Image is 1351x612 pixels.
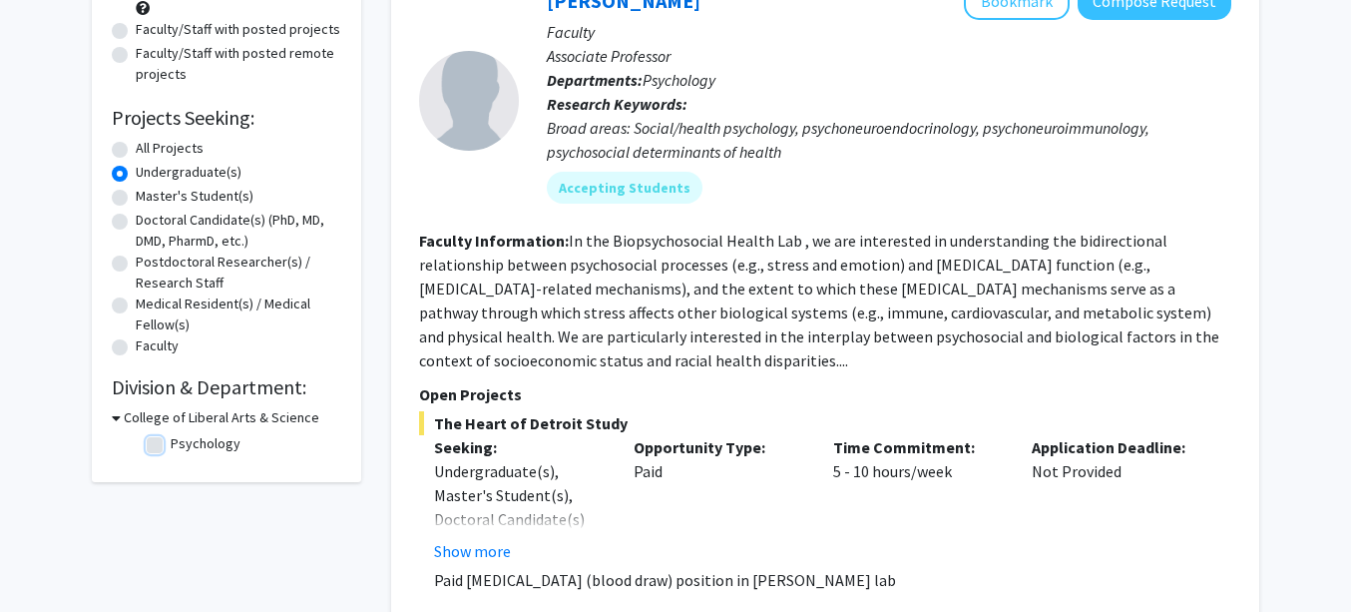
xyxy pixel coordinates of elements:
[1032,435,1201,459] p: Application Deadline:
[136,210,341,252] label: Doctoral Candidate(s) (PhD, MD, DMD, PharmD, etc.)
[136,335,179,356] label: Faculty
[434,435,604,459] p: Seeking:
[124,407,319,428] h3: College of Liberal Arts & Science
[419,382,1231,406] p: Open Projects
[547,172,702,204] mat-chip: Accepting Students
[547,20,1231,44] p: Faculty
[136,294,341,335] label: Medical Resident(s) / Medical Fellow(s)
[547,94,687,114] b: Research Keywords:
[136,252,341,294] label: Postdoctoral Researcher(s) / Research Staff
[171,433,240,454] label: Psychology
[136,43,341,85] label: Faculty/Staff with posted remote projects
[434,459,604,579] div: Undergraduate(s), Master's Student(s), Doctoral Candidate(s) (PhD, MD, DMD, PharmD, etc.)
[136,19,340,40] label: Faculty/Staff with posted projects
[419,231,569,251] b: Faculty Information:
[634,435,803,459] p: Opportunity Type:
[1017,435,1216,563] div: Not Provided
[434,570,896,590] span: Paid [MEDICAL_DATA] (blood draw) position in [PERSON_NAME] lab
[136,186,253,207] label: Master's Student(s)
[547,70,643,90] b: Departments:
[419,411,1231,435] span: The Heart of Detroit Study
[643,70,715,90] span: Psychology
[15,522,85,597] iframe: Chat
[112,106,341,130] h2: Projects Seeking:
[112,375,341,399] h2: Division & Department:
[136,162,241,183] label: Undergraduate(s)
[619,435,818,563] div: Paid
[833,435,1003,459] p: Time Commitment:
[547,44,1231,68] p: Associate Professor
[434,539,511,563] button: Show more
[136,138,204,159] label: All Projects
[818,435,1018,563] div: 5 - 10 hours/week
[419,231,1219,370] fg-read-more: In the Biopsychosocial Health Lab , we are interested in understanding the bidirectional relation...
[547,116,1231,164] div: Broad areas: Social/health psychology, psychoneuroendocrinology, psychoneuroimmunology, psychosoc...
